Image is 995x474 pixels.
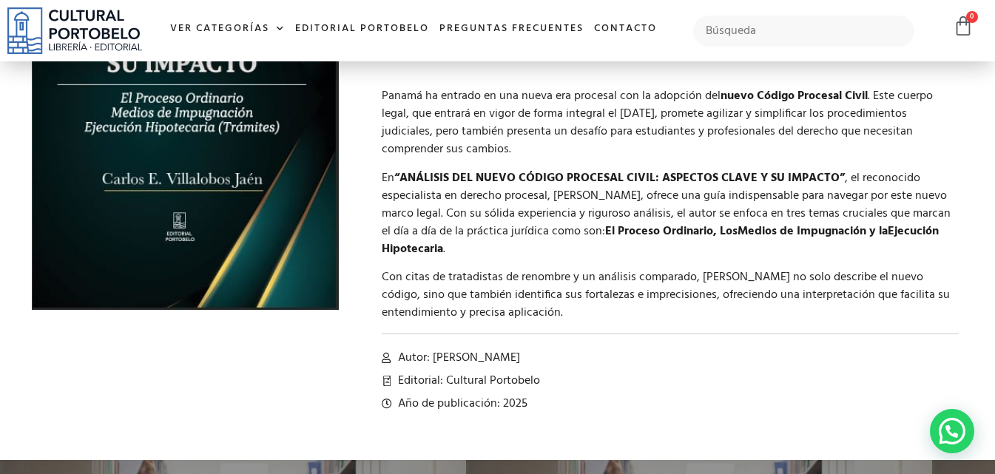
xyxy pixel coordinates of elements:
[165,13,290,45] a: Ver Categorías
[290,13,434,45] a: Editorial Portobelo
[382,87,959,158] p: Panamá ha entrado en una nueva era procesal con la adopción del . Este cuerpo legal, que entrará ...
[693,16,914,47] input: Búsqueda
[382,268,959,322] p: Con citas de tratadistas de renombre y un análisis comparado, [PERSON_NAME] no solo describe el n...
[966,11,978,23] span: 0
[394,395,527,413] span: Año de publicación: 2025
[394,349,520,367] span: Autor: [PERSON_NAME]
[589,13,662,45] a: Contacto
[738,222,888,241] strong: Medios de Impugnación y la
[605,222,738,241] strong: El Proceso Ordinario, Los
[394,372,540,390] span: Editorial: Cultural Portobelo
[721,87,868,106] strong: nuevo Código Procesal Civil
[394,169,845,188] strong: “ANÁLISIS DEL NUEVO CÓDIGO PROCESAL CIVIL: ASPECTOS CLAVE Y SU IMPACTO”
[382,222,939,259] strong: Ejecución Hipotecaria
[382,169,959,258] p: En , el reconocido especialista en derecho procesal, [PERSON_NAME], ofrece una guía indispensable...
[953,16,974,37] a: 0
[434,13,589,45] a: Preguntas frecuentes
[930,409,974,453] div: WhatsApp contact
